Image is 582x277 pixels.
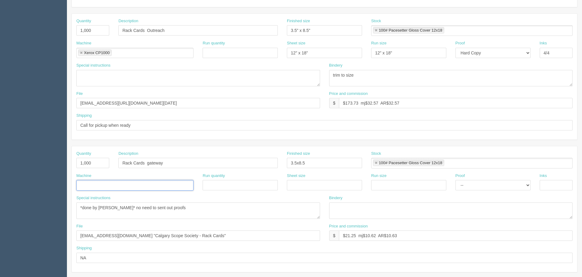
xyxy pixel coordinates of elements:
[455,173,465,179] label: Proof
[76,203,320,219] textarea: *done by [PERSON_NAME]* no need to sent out proofs
[540,173,547,179] label: Inks
[329,223,368,229] label: Price and commission
[76,245,92,251] label: Shipping
[329,98,339,108] div: $
[76,173,91,179] label: Machine
[455,40,465,46] label: Proof
[76,223,83,229] label: File
[329,195,343,201] label: Bindery
[118,18,138,24] label: Description
[287,173,305,179] label: Sheet size
[76,113,92,119] label: Shipping
[371,151,381,157] label: Stock
[76,195,110,201] label: Special instructions
[84,51,110,55] div: Xerox CP1000
[379,28,442,32] div: 100# Pacesetter Gloss Cover 12x18
[76,40,91,46] label: Machine
[540,40,547,46] label: Inks
[329,91,368,97] label: Price and commission
[76,91,83,97] label: File
[371,18,381,24] label: Stock
[379,161,442,165] div: 100# Pacesetter Gloss Cover 12x18
[287,18,310,24] label: Finished size
[329,63,343,68] label: Bindery
[203,40,225,46] label: Run quantity
[203,173,225,179] label: Run quantity
[287,40,305,46] label: Sheet size
[329,70,573,86] textarea: trim to size
[329,230,339,241] div: $
[76,18,91,24] label: Quantity
[76,151,91,157] label: Quantity
[118,151,138,157] label: Description
[371,40,387,46] label: Run size
[371,173,387,179] label: Run size
[76,63,110,68] label: Special instructions
[287,151,310,157] label: Finished size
